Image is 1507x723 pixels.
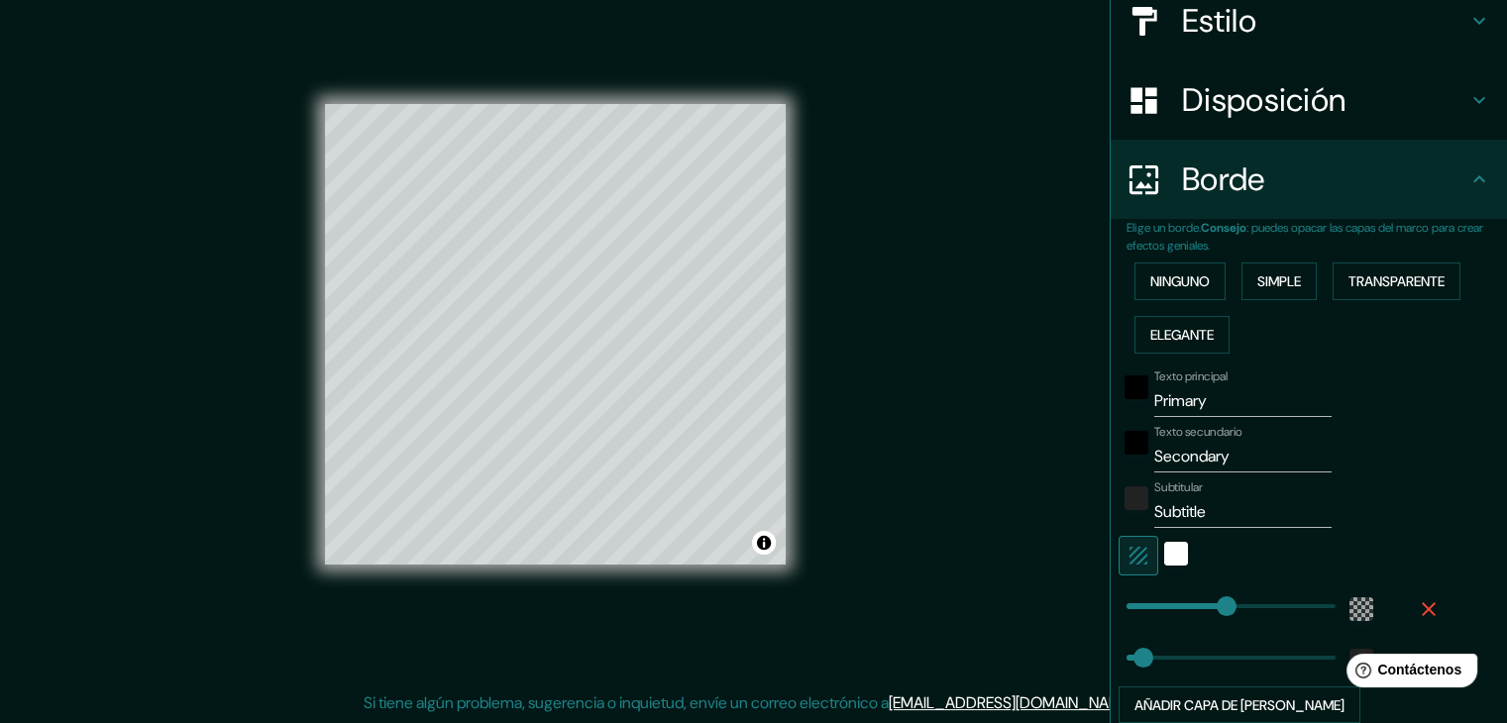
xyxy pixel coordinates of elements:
[1125,486,1148,510] button: color-222222
[1127,220,1201,236] font: Elige un borde.
[1154,479,1203,495] font: Subtitular
[1182,79,1346,121] font: Disposición
[364,692,889,713] font: Si tiene algún problema, sugerencia o inquietud, envíe un correo electrónico a
[1111,140,1507,219] div: Borde
[1125,431,1148,455] button: negro
[1182,158,1265,200] font: Borde
[1127,220,1483,254] font: : puedes opacar las capas del marco para crear efectos geniales.
[1349,597,1373,621] button: color-55555544
[1150,272,1210,290] font: Ninguno
[1154,368,1228,384] font: Texto principal
[1134,262,1226,300] button: Ninguno
[1150,326,1214,344] font: Elegante
[1125,375,1148,399] button: negro
[1134,316,1230,354] button: Elegante
[1134,696,1345,714] font: Añadir capa de [PERSON_NAME]
[1201,220,1246,236] font: Consejo
[1241,262,1317,300] button: Simple
[889,692,1133,713] a: [EMAIL_ADDRESS][DOMAIN_NAME]
[1331,646,1485,701] iframe: Lanzador de widgets de ayuda
[1257,272,1301,290] font: Simple
[1154,424,1242,440] font: Texto secundario
[1111,60,1507,140] div: Disposición
[1333,262,1460,300] button: Transparente
[752,531,776,555] button: Activar o desactivar atribución
[1164,542,1188,566] button: blanco
[1348,272,1445,290] font: Transparente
